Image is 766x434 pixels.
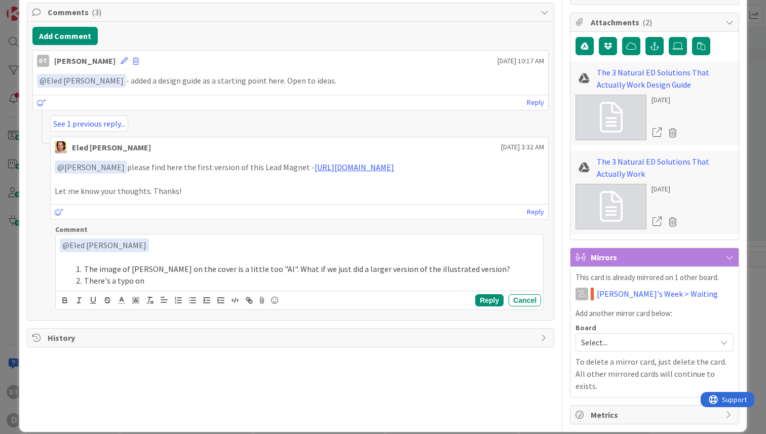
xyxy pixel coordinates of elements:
p: Let me know your thoughts. Thanks! [55,185,544,197]
a: [URL][DOMAIN_NAME] [315,162,394,172]
span: ( 3 ) [92,7,101,17]
span: [DATE] 10:17 AM [497,56,544,66]
span: History [48,332,535,344]
button: Add Comment [32,27,98,45]
span: [DATE] 3:32 AM [501,142,544,152]
p: please find here the first version of this Lead Magnet - [55,161,544,174]
span: @ [40,75,47,86]
a: Reply [527,206,544,218]
span: Eled [PERSON_NAME] [40,75,124,86]
span: Comment [55,225,88,234]
a: [PERSON_NAME]'s Week > Waiting [597,288,718,300]
span: Eled [PERSON_NAME] [62,240,146,250]
p: This card is already mirrored on 1 other board. [576,272,734,284]
span: Support [21,2,46,14]
button: Reply [475,294,504,306]
a: See 1 previous reply... [50,115,128,132]
div: [PERSON_NAME] [54,55,116,67]
span: Attachments [591,16,720,28]
div: [DATE] [652,184,681,194]
p: Add another mirror card below: [576,308,734,320]
button: Cancel [509,294,541,306]
a: The 3 Natural ED Solutions That Actually Work Design Guide [597,66,734,91]
img: EC [55,141,67,153]
span: Board [576,324,596,331]
p: To delete a mirror card, just delete the card. All other mirrored cards will continue to exists. [576,356,734,392]
div: [DATE] [652,95,681,105]
span: Comments [48,6,535,18]
a: Open [652,215,663,228]
li: The image of [PERSON_NAME] on the cover is a little too "AI". What if we just did a larger versio... [72,263,539,275]
span: @ [62,240,69,250]
p: - added a design guide as a starting point here. Open to ideas. [37,74,544,88]
div: DT [37,55,49,67]
div: Eled [PERSON_NAME] [72,141,151,153]
li: There's a typo on [72,275,539,287]
a: The 3 Natural ED Solutions That Actually Work [597,155,734,180]
a: Open [652,126,663,139]
span: Mirrors [591,251,720,263]
span: [PERSON_NAME] [57,162,125,172]
span: Metrics [591,409,720,421]
span: ( 2 ) [642,17,652,27]
span: Select... [581,335,711,349]
span: @ [57,162,64,172]
a: Reply [527,96,544,109]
